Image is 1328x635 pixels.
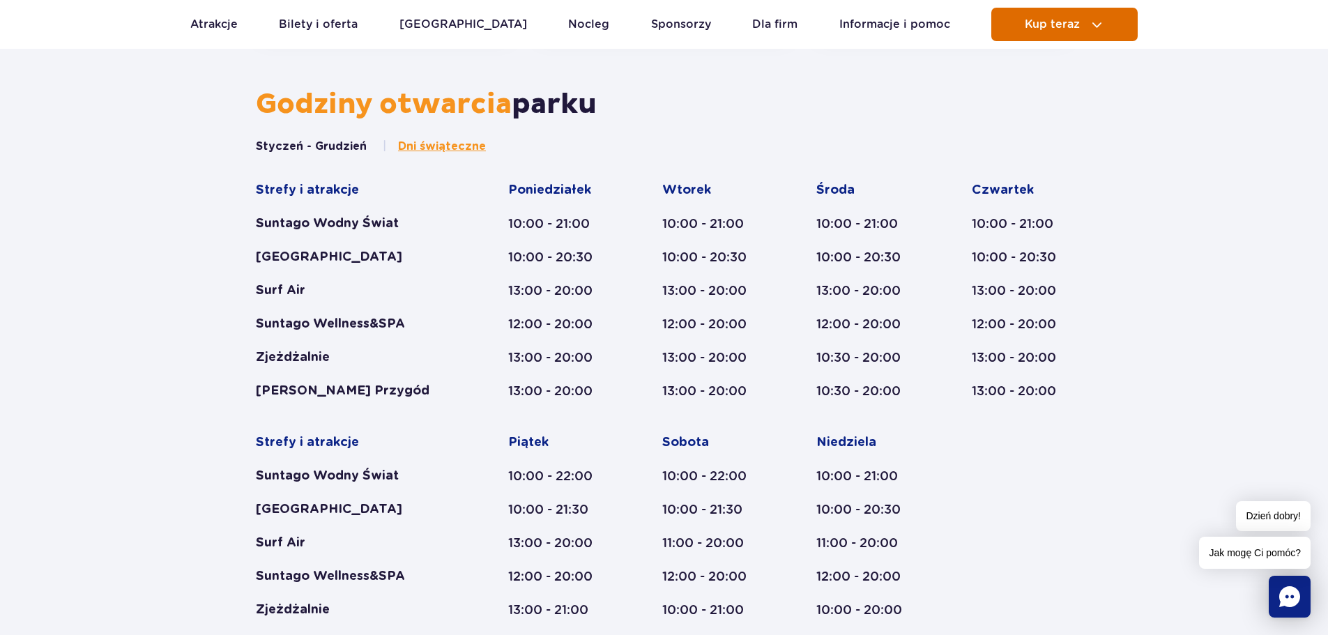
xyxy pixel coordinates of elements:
div: Sobota [662,434,763,451]
div: 13:00 - 20:00 [662,383,763,399]
div: 10:00 - 21:00 [816,468,918,484]
div: 11:00 - 20:00 [662,535,763,551]
h2: parku [256,87,1072,122]
div: Suntago Wellness&SPA [256,316,455,332]
button: Kup teraz [991,8,1138,41]
div: 13:00 - 20:00 [972,349,1072,366]
div: Niedziela [816,434,918,451]
div: 10:30 - 20:00 [816,383,918,399]
div: 12:00 - 20:00 [662,568,763,585]
span: Jak mogę Ci pomóc? [1199,537,1311,569]
div: Czwartek [972,182,1072,199]
div: 10:00 - 21:00 [662,215,763,232]
div: 10:00 - 22:00 [508,468,609,484]
div: Chat [1269,576,1311,618]
div: 10:00 - 21:00 [508,215,609,232]
div: 12:00 - 20:00 [662,316,763,332]
button: Dni świąteczne [382,139,486,154]
span: Kup teraz [1025,18,1080,31]
div: 13:00 - 20:00 [508,383,609,399]
div: 10:00 - 21:00 [662,602,763,618]
div: Surf Air [256,282,455,299]
div: 13:00 - 21:00 [508,602,609,618]
div: Poniedziałek [508,182,609,199]
div: 13:00 - 20:00 [972,383,1072,399]
div: 13:00 - 20:00 [972,282,1072,299]
div: 13:00 - 20:00 [508,349,609,366]
div: 10:00 - 21:00 [816,215,918,232]
div: Strefy i atrakcje [256,434,455,451]
div: 13:00 - 20:00 [662,282,763,299]
div: Surf Air [256,535,455,551]
a: [GEOGRAPHIC_DATA] [399,8,527,41]
button: Styczeń - Grudzień [256,139,367,154]
div: 10:00 - 21:00 [972,215,1072,232]
div: 12:00 - 20:00 [972,316,1072,332]
div: 12:00 - 20:00 [816,316,918,332]
a: Sponsorzy [651,8,711,41]
div: Suntago Wodny Świat [256,468,455,484]
div: 12:00 - 20:00 [508,568,609,585]
div: 13:00 - 20:00 [508,282,609,299]
div: 10:00 - 21:30 [508,501,609,518]
div: 11:00 - 20:00 [816,535,918,551]
div: Środa [816,182,918,199]
div: Strefy i atrakcje [256,182,455,199]
div: 10:00 - 22:00 [662,468,763,484]
div: 13:00 - 20:00 [508,535,609,551]
span: Dni świąteczne [398,139,486,154]
div: 10:00 - 20:30 [816,249,918,266]
div: [GEOGRAPHIC_DATA] [256,501,455,518]
div: 13:00 - 20:00 [816,282,918,299]
div: Piątek [508,434,609,451]
div: Suntago Wodny Świat [256,215,455,232]
div: Suntago Wellness&SPA [256,568,455,585]
div: 10:00 - 20:30 [816,501,918,518]
div: 10:00 - 20:30 [972,249,1072,266]
div: 12:00 - 20:00 [508,316,609,332]
div: 10:00 - 20:00 [816,602,918,618]
a: Dla firm [752,8,797,41]
div: Wtorek [662,182,763,199]
div: Zjeżdżalnie [256,602,455,618]
div: 10:00 - 21:30 [662,501,763,518]
a: Bilety i oferta [279,8,358,41]
span: Dzień dobry! [1236,501,1311,531]
a: Informacje i pomoc [839,8,950,41]
a: Nocleg [568,8,609,41]
span: Godziny otwarcia [256,87,512,122]
div: 10:00 - 20:30 [508,249,609,266]
div: 10:00 - 20:30 [662,249,763,266]
div: [PERSON_NAME] Przygód [256,383,455,399]
div: 12:00 - 20:00 [816,568,918,585]
div: 13:00 - 20:00 [662,349,763,366]
a: Atrakcje [190,8,238,41]
div: Zjeżdżalnie [256,349,455,366]
div: 10:30 - 20:00 [816,349,918,366]
div: [GEOGRAPHIC_DATA] [256,249,455,266]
